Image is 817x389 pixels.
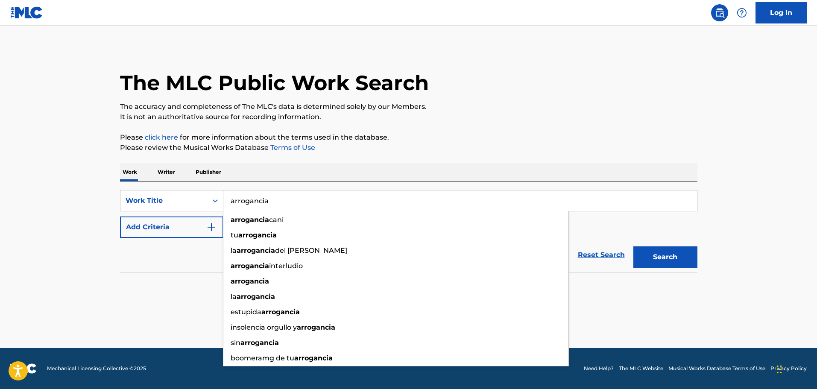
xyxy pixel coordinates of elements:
span: boomeramg de tu [231,354,294,362]
p: It is not an authoritative source for recording information. [120,112,697,122]
div: Work Title [126,196,202,206]
button: Add Criteria [120,216,223,238]
img: 9d2ae6d4665cec9f34b9.svg [206,222,217,232]
button: Search [633,246,697,268]
p: The accuracy and completeness of The MLC's data is determined solely by our Members. [120,102,697,112]
p: Please for more information about the terms used in the database. [120,132,697,143]
strong: arrogancia [240,339,279,347]
div: Arrastrar [777,357,782,382]
strong: arrogancia [238,231,277,239]
span: la [231,292,237,301]
span: del [PERSON_NAME] [275,246,347,254]
strong: arrogancia [231,277,269,285]
strong: arrogancia [231,216,269,224]
strong: arrogancia [294,354,333,362]
a: Privacy Policy [770,365,807,372]
img: help [737,8,747,18]
p: Publisher [193,163,224,181]
div: Widget de chat [774,348,817,389]
div: Help [733,4,750,21]
span: sin [231,339,240,347]
a: Need Help? [584,365,614,372]
img: search [715,8,725,18]
a: Terms of Use [269,143,315,152]
span: la [231,246,237,254]
span: tu [231,231,238,239]
strong: arrogancia [231,262,269,270]
a: Reset Search [574,246,629,264]
a: Musical Works Database Terms of Use [668,365,765,372]
span: interludio [269,262,303,270]
span: Mechanical Licensing Collective © 2025 [47,365,146,372]
a: The MLC Website [619,365,663,372]
span: estupida [231,308,261,316]
strong: arrogancia [261,308,300,316]
img: MLC Logo [10,6,43,19]
form: Search Form [120,190,697,272]
strong: arrogancia [237,292,275,301]
a: click here [145,133,178,141]
a: Log In [756,2,807,23]
strong: arrogancia [237,246,275,254]
a: Public Search [711,4,728,21]
p: Work [120,163,140,181]
strong: arrogancia [297,323,335,331]
span: cani [269,216,284,224]
h1: The MLC Public Work Search [120,70,429,96]
span: insolencia orgullo y [231,323,297,331]
img: logo [10,363,37,374]
iframe: Chat Widget [774,348,817,389]
p: Writer [155,163,178,181]
p: Please review the Musical Works Database [120,143,697,153]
